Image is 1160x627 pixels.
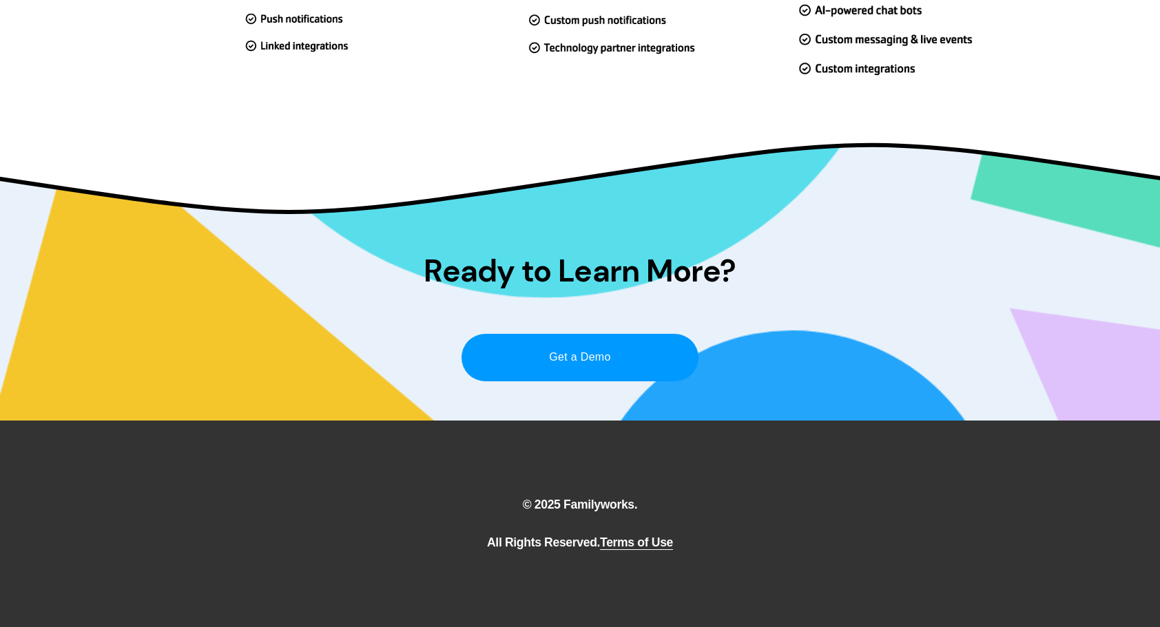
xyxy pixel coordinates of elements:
a: Get a Demo [462,334,698,381]
h2: Ready to Learn More? [381,253,779,290]
span: © 2025 Familyworks. [523,498,638,511]
span: All Rights Reserved. [487,535,600,549]
span: Terms of Use [600,535,673,549]
a: Terms of Use [600,535,673,551]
